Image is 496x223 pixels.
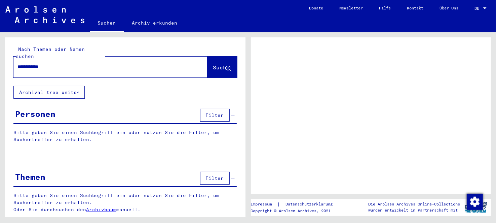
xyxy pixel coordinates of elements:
[369,201,460,207] p: Die Arolsen Archives Online-Collections
[13,192,237,213] p: Bitte geben Sie einen Suchbegriff ein oder nutzen Sie die Filter, um Suchertreffer zu erhalten. O...
[86,206,116,213] a: Archivbaum
[13,129,237,143] p: Bitte geben Sie einen Suchbegriff ein oder nutzen Sie die Filter, um Suchertreffer zu erhalten.
[206,175,224,181] span: Filter
[251,201,277,208] a: Impressum
[251,201,341,208] div: |
[5,6,84,23] img: Arolsen_neg.svg
[15,171,45,183] div: Themen
[124,15,186,31] a: Archiv erkunden
[206,112,224,118] span: Filter
[200,109,230,122] button: Filter
[251,208,341,214] p: Copyright © Arolsen Archives, 2021
[90,15,124,32] a: Suchen
[15,108,55,120] div: Personen
[16,46,85,59] mat-label: Nach Themen oder Namen suchen
[207,57,237,77] button: Suche
[467,194,483,210] img: Zustimmung ändern
[369,207,460,213] p: wurden entwickelt in Partnerschaft mit
[466,193,483,210] div: Zustimmung ändern
[463,199,489,216] img: yv_logo.png
[280,201,341,208] a: Datenschutzerklärung
[213,64,230,71] span: Suche
[474,6,482,11] span: DE
[13,86,85,99] button: Archival tree units
[200,172,230,185] button: Filter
